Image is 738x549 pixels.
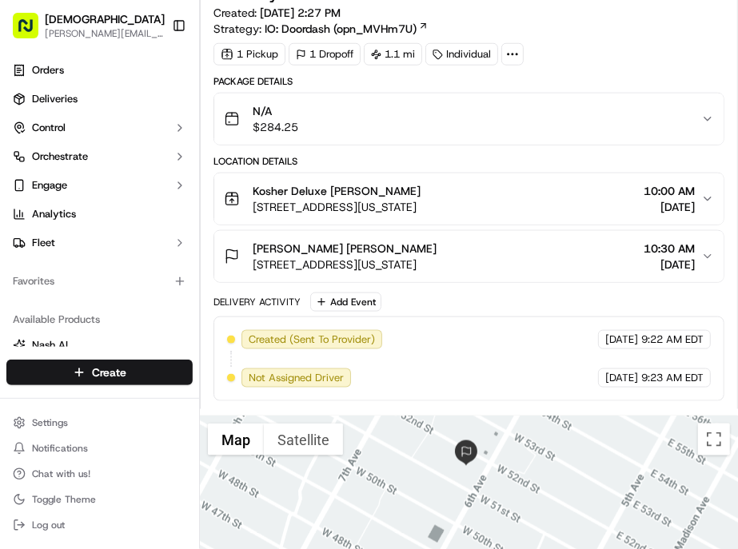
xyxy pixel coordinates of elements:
[265,21,417,37] span: IO: Doordash (opn_MVHm7U)
[6,144,193,169] button: Orchestrate
[6,230,193,256] button: Fleet
[214,231,724,282] button: [PERSON_NAME] [PERSON_NAME][STREET_ADDRESS][US_STATE]10:30 AM[DATE]
[253,257,437,273] span: [STREET_ADDRESS][US_STATE]
[641,371,704,385] span: 9:23 AM EDT
[644,257,695,273] span: [DATE]
[698,424,730,456] button: Toggle fullscreen view
[260,6,341,20] span: [DATE] 2:27 PM
[6,115,193,141] button: Control
[213,75,724,88] div: Package Details
[364,43,422,66] div: 1.1 mi
[6,173,193,198] button: Engage
[213,155,724,168] div: Location Details
[6,488,193,511] button: Toggle Theme
[214,173,724,225] button: Kosher Deluxe [PERSON_NAME][STREET_ADDRESS][US_STATE]10:00 AM[DATE]
[32,92,78,106] span: Deliveries
[6,412,193,434] button: Settings
[214,93,724,145] button: N/A$284.25
[253,199,421,215] span: [STREET_ADDRESS][US_STATE]
[6,86,193,112] a: Deliveries
[32,338,68,352] span: Nash AI
[289,43,361,66] div: 1 Dropoff
[6,332,193,358] button: Nash AI
[605,332,638,347] span: [DATE]
[641,332,704,347] span: 9:22 AM EDT
[45,27,165,40] button: [PERSON_NAME][EMAIL_ADDRESS][DOMAIN_NAME]
[113,37,193,50] a: Powered byPylon
[32,416,68,429] span: Settings
[92,364,126,380] span: Create
[32,493,96,506] span: Toggle Theme
[6,514,193,536] button: Log out
[249,371,344,385] span: Not Assigned Driver
[213,43,285,66] div: 1 Pickup
[13,338,186,352] a: Nash AI
[45,11,165,27] button: [DEMOGRAPHIC_DATA]
[6,58,193,83] a: Orders
[6,269,193,294] div: Favorites
[213,296,301,308] div: Delivery Activity
[605,371,638,385] span: [DATE]
[32,442,88,455] span: Notifications
[644,199,695,215] span: [DATE]
[213,21,429,37] div: Strategy:
[32,207,76,221] span: Analytics
[644,183,695,199] span: 10:00 AM
[213,5,341,21] span: Created:
[32,236,55,250] span: Fleet
[32,519,65,531] span: Log out
[32,63,64,78] span: Orders
[253,103,298,119] span: N/A
[253,119,298,135] span: $284.25
[6,307,193,332] div: Available Products
[159,38,193,50] span: Pylon
[6,463,193,485] button: Chat with us!
[32,149,88,164] span: Orchestrate
[644,241,695,257] span: 10:30 AM
[310,292,381,312] button: Add Event
[208,424,264,456] button: Show street map
[32,178,67,193] span: Engage
[32,467,90,480] span: Chat with us!
[6,437,193,459] button: Notifications
[264,424,343,456] button: Show satellite imagery
[249,332,375,347] span: Created (Sent To Provider)
[6,201,193,227] a: Analytics
[32,121,66,135] span: Control
[253,183,421,199] span: Kosher Deluxe [PERSON_NAME]
[425,43,498,66] div: Individual
[6,6,166,45] button: [DEMOGRAPHIC_DATA][PERSON_NAME][EMAIL_ADDRESS][DOMAIN_NAME]
[6,360,193,385] button: Create
[253,241,437,257] span: [PERSON_NAME] [PERSON_NAME]
[265,21,429,37] a: IO: Doordash (opn_MVHm7U)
